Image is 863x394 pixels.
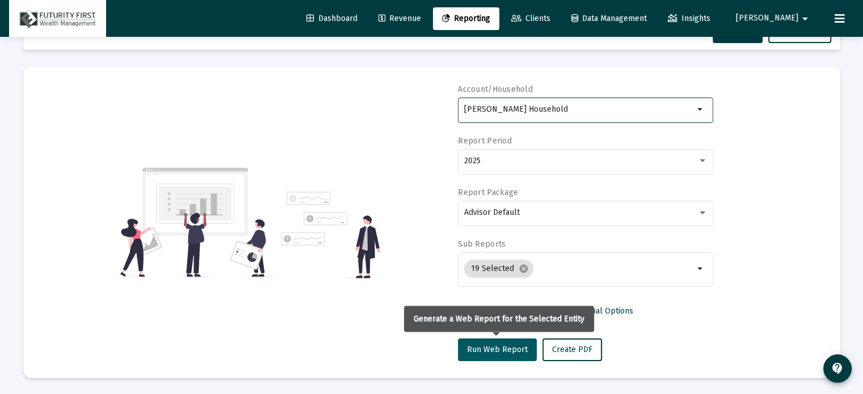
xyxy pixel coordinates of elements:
mat-icon: arrow_drop_down [798,7,812,30]
label: Report Period [458,136,512,146]
label: Sub Reports [458,239,506,249]
button: Run Web Report [458,338,537,361]
span: Revenue [378,14,421,23]
span: Advisor Default [464,207,520,217]
img: Dashboard [18,7,98,30]
img: reporting [118,166,274,278]
span: Insights [668,14,710,23]
mat-chip: 19 Selected [464,260,533,278]
span: Create PDF [552,345,592,354]
span: Clients [511,14,550,23]
input: Search or select an account or household [464,105,694,114]
a: Data Management [562,7,656,30]
span: [PERSON_NAME] [736,14,798,23]
span: Additional Options [567,306,633,316]
span: Dashboard [306,14,357,23]
a: Dashboard [297,7,367,30]
mat-chip-list: Selection [464,257,694,280]
a: Insights [659,7,719,30]
mat-icon: arrow_drop_down [694,262,708,276]
button: Create PDF [542,338,602,361]
a: Clients [502,7,559,30]
span: Run Web Report [467,345,528,354]
span: Data Management [571,14,647,23]
mat-icon: arrow_drop_down [694,103,708,116]
img: reporting-alt [281,192,380,278]
span: 2025 [464,156,481,166]
a: Reporting [433,7,499,30]
a: Revenue [369,7,430,30]
mat-icon: contact_support [831,362,844,375]
button: [PERSON_NAME] [722,7,826,29]
label: Account/Household [458,84,533,94]
label: Report Package [458,188,518,197]
span: Reporting [442,14,490,23]
mat-icon: cancel [519,264,529,274]
span: Select Custom Period [467,306,546,316]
